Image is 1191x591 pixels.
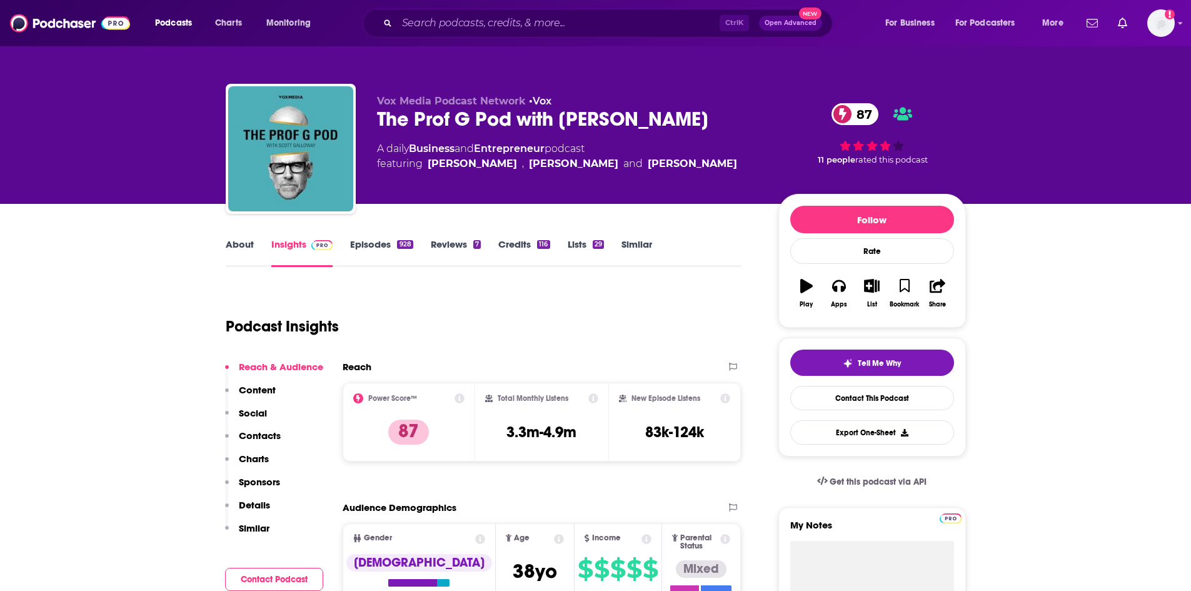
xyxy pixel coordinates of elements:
div: A daily podcast [377,141,737,171]
a: Entrepreneur [474,143,545,154]
div: Apps [831,301,847,308]
span: Age [514,534,530,542]
p: Details [239,499,270,511]
span: Logged in as WesBurdett [1147,9,1175,37]
a: Show notifications dropdown [1113,13,1132,34]
button: open menu [146,13,208,33]
span: $ [610,559,625,579]
span: New [799,8,822,19]
div: 116 [537,240,550,249]
div: Play [800,301,813,308]
a: Show notifications dropdown [1082,13,1103,34]
img: Podchaser - Follow, Share and Rate Podcasts [10,11,130,35]
button: Follow [790,206,954,233]
button: open menu [947,13,1033,33]
input: Search podcasts, credits, & more... [397,13,720,33]
div: Mixed [676,560,726,578]
span: Monitoring [266,14,311,32]
img: User Profile [1147,9,1175,37]
p: Sponsors [239,476,280,488]
a: Contact This Podcast [790,386,954,410]
button: Charts [225,453,269,476]
button: Bookmark [888,271,921,316]
button: Social [225,407,267,430]
h3: 3.3m-4.9m [506,423,576,442]
p: Content [239,384,276,396]
h2: Audience Demographics [343,502,456,513]
span: For Business [885,14,935,32]
a: InsightsPodchaser Pro [271,238,333,267]
button: tell me why sparkleTell Me Why [790,350,954,376]
h2: Reach [343,361,371,373]
button: Share [921,271,953,316]
div: Bookmark [890,301,919,308]
button: Apps [823,271,855,316]
button: Content [225,384,276,407]
div: Share [929,301,946,308]
button: open menu [258,13,327,33]
button: open menu [1033,13,1079,33]
a: Scott Galloway [428,156,517,171]
span: Parental Status [680,534,718,550]
div: Rate [790,238,954,264]
span: Open Advanced [765,20,817,26]
span: Gender [364,534,392,542]
div: 29 [593,240,604,249]
a: Lists29 [568,238,604,267]
a: Credits116 [498,238,550,267]
p: Social [239,407,267,419]
h3: 83k-124k [645,423,704,442]
span: $ [643,559,658,579]
p: 87 [388,420,429,445]
h1: Podcast Insights [226,317,339,336]
p: Contacts [239,430,281,442]
button: Contact Podcast [225,568,323,591]
a: Episodes928 [350,238,413,267]
button: Open AdvancedNew [759,16,822,31]
button: Details [225,499,270,522]
a: Similar [621,238,652,267]
a: Business [409,143,455,154]
svg: Add a profile image [1165,9,1175,19]
p: Similar [239,522,269,534]
span: Vox Media Podcast Network [377,95,526,107]
label: My Notes [790,519,954,541]
a: Vox [533,95,551,107]
img: The Prof G Pod with Scott Galloway [228,86,353,211]
a: Pro website [940,512,962,523]
a: About [226,238,254,267]
a: 87 [832,103,878,125]
button: Reach & Audience [225,361,323,384]
span: • [529,95,551,107]
span: 11 people [818,155,855,164]
h2: New Episode Listens [631,394,700,403]
a: Charts [207,13,249,33]
button: Show profile menu [1147,9,1175,37]
span: Charts [215,14,242,32]
a: Reviews7 [431,238,481,267]
span: $ [578,559,593,579]
p: Reach & Audience [239,361,323,373]
button: Sponsors [225,476,280,499]
p: Charts [239,453,269,465]
button: Similar [225,522,269,545]
div: 87 11 peoplerated this podcast [778,95,966,173]
span: rated this podcast [855,155,928,164]
img: Podchaser Pro [940,513,962,523]
div: 7 [473,240,481,249]
span: $ [626,559,641,579]
div: List [867,301,877,308]
a: Get this podcast via API [807,467,937,497]
button: Export One-Sheet [790,420,954,445]
button: Play [790,271,823,316]
span: and [455,143,474,154]
img: tell me why sparkle [843,358,853,368]
span: Income [592,534,621,542]
div: [DEMOGRAPHIC_DATA] [346,554,492,572]
span: Ctrl K [720,15,749,31]
span: Podcasts [155,14,192,32]
span: and [623,156,643,171]
h2: Total Monthly Listens [498,394,568,403]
